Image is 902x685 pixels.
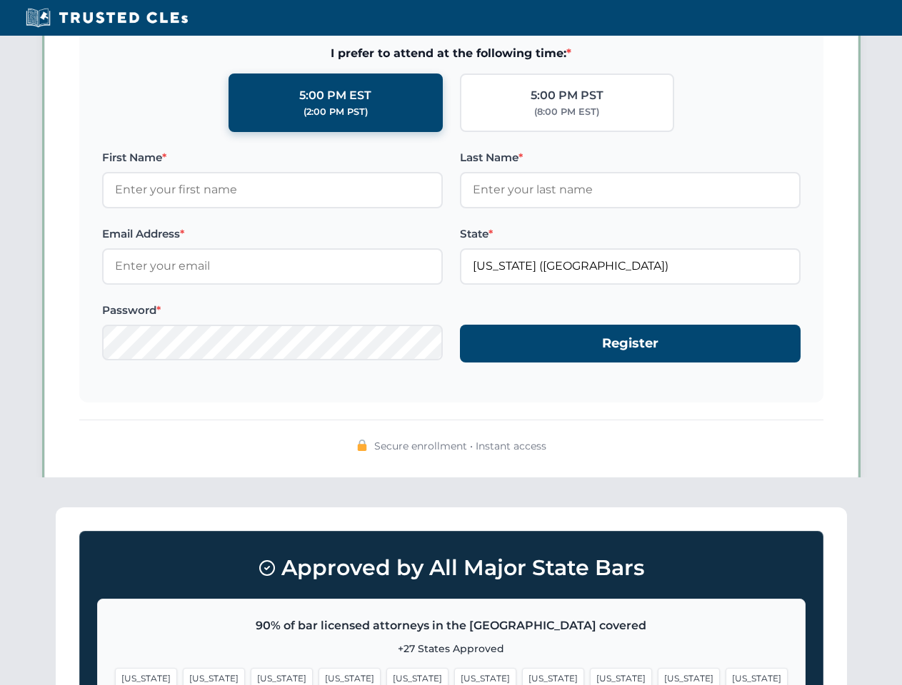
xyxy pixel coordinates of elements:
[460,325,801,362] button: Register
[115,641,788,656] p: +27 States Approved
[102,302,443,319] label: Password
[460,225,801,243] label: State
[102,172,443,208] input: Enter your first name
[460,172,801,208] input: Enter your last name
[304,105,368,119] div: (2:00 PM PST)
[115,616,788,635] p: 90% of bar licensed attorneys in the [GEOGRAPHIC_DATA] covered
[299,86,371,105] div: 5:00 PM EST
[102,248,443,284] input: Enter your email
[374,438,546,454] span: Secure enrollment • Instant access
[531,86,603,105] div: 5:00 PM PST
[356,440,368,451] img: 🔒
[97,549,806,587] h3: Approved by All Major State Bars
[102,149,443,166] label: First Name
[460,149,801,166] label: Last Name
[102,225,443,243] label: Email Address
[102,44,801,63] span: I prefer to attend at the following time:
[21,7,192,29] img: Trusted CLEs
[534,105,599,119] div: (8:00 PM EST)
[460,248,801,284] input: Florida (FL)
